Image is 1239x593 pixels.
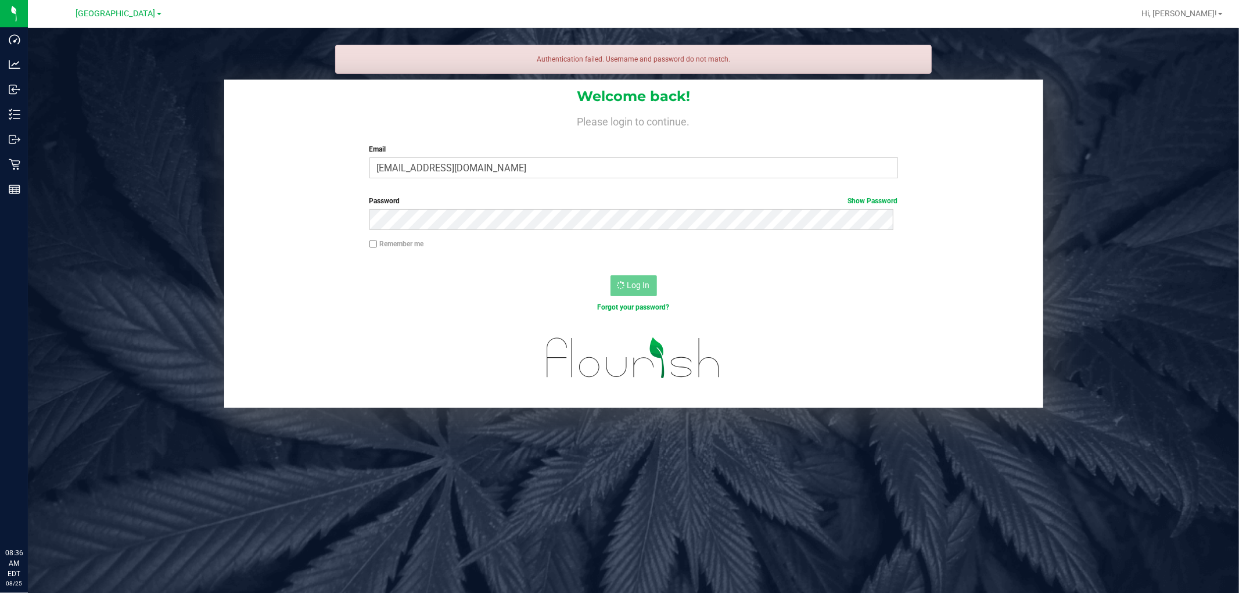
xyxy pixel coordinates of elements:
[1141,9,1217,18] span: Hi, [PERSON_NAME]!
[9,34,20,45] inline-svg: Dashboard
[9,159,20,170] inline-svg: Retail
[5,579,23,588] p: 08/25
[76,9,156,19] span: [GEOGRAPHIC_DATA]
[9,59,20,70] inline-svg: Analytics
[9,184,20,195] inline-svg: Reports
[224,114,1043,128] h4: Please login to continue.
[598,303,670,311] a: Forgot your password?
[224,89,1043,104] h1: Welcome back!
[369,144,898,154] label: Email
[531,325,736,391] img: flourish_logo.svg
[5,548,23,579] p: 08:36 AM EDT
[9,134,20,145] inline-svg: Outbound
[9,109,20,120] inline-svg: Inventory
[335,45,932,74] div: Authentication failed. Username and password do not match.
[610,275,657,296] button: Log In
[369,239,424,249] label: Remember me
[9,84,20,95] inline-svg: Inbound
[848,197,898,205] a: Show Password
[369,197,400,205] span: Password
[627,281,650,290] span: Log In
[369,240,378,248] input: Remember me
